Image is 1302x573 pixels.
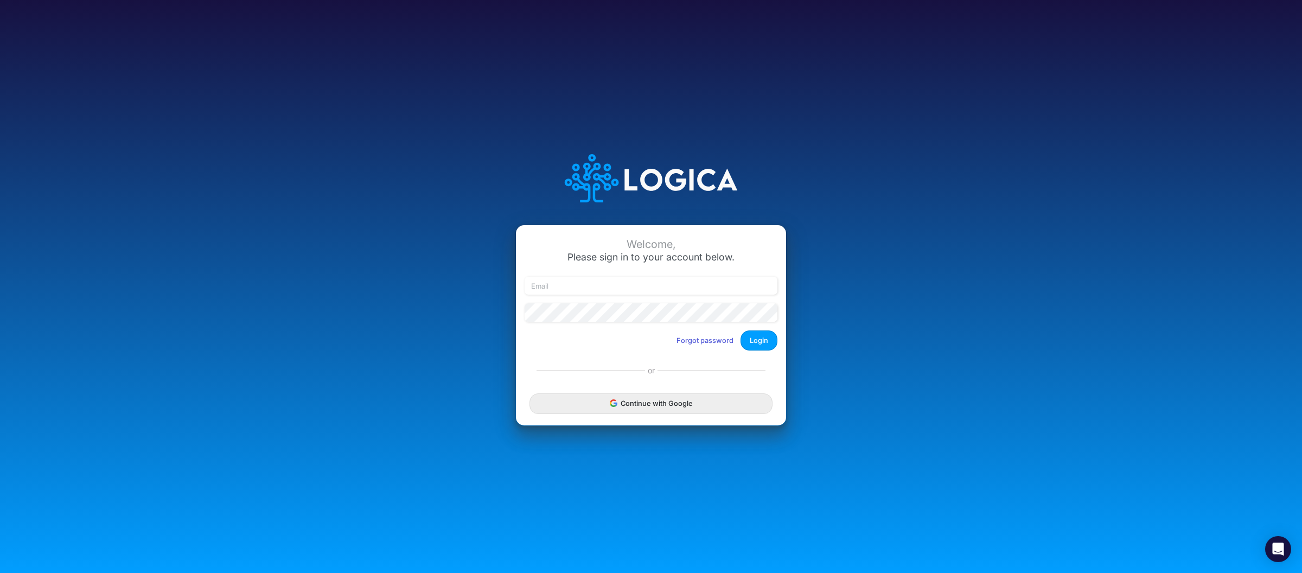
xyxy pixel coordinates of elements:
[741,330,777,351] button: Login
[529,393,773,413] button: Continue with Google
[525,238,777,251] div: Welcome,
[567,251,735,263] span: Please sign in to your account below.
[669,332,741,349] button: Forgot password
[525,277,777,295] input: Email
[1265,536,1291,562] div: Open Intercom Messenger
